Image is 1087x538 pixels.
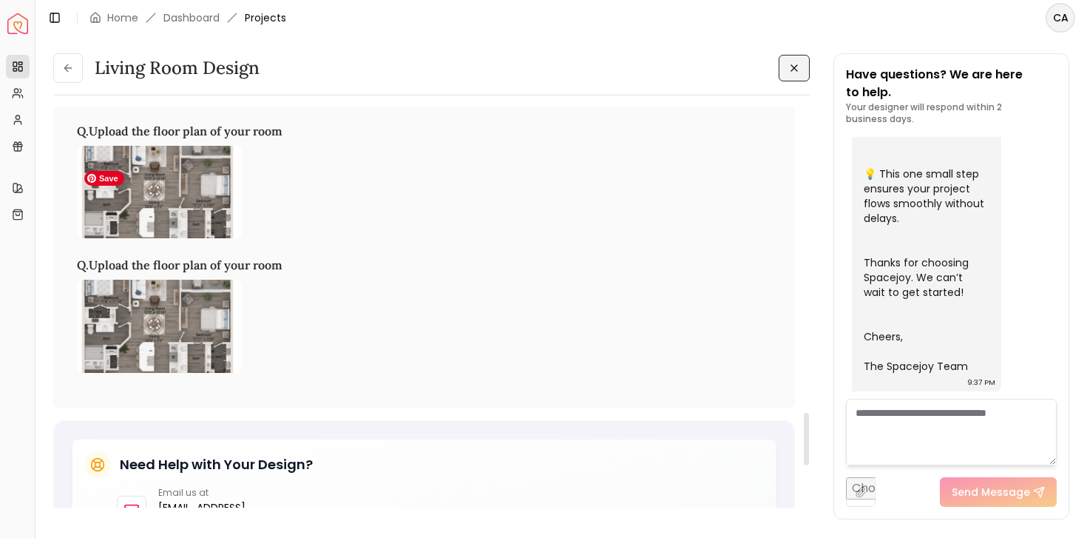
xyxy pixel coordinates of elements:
[107,10,138,25] a: Home
[967,375,995,390] div: 9:37 PM
[158,499,261,534] a: [EMAIL_ADDRESS][DOMAIN_NAME]
[120,454,313,475] h5: Need Help with Your Design?
[163,10,220,25] a: Dashboard
[77,122,771,140] h3: Q. Upload the floor plan of your room
[84,171,124,186] span: Save
[77,256,771,274] h3: Q. Upload the floor plan of your room
[846,101,1057,125] p: Your designer will respond within 2 business days.
[846,66,1057,101] p: Have questions? We are here to help.
[7,13,28,34] img: Spacejoy Logo
[1046,3,1075,33] button: CA
[245,10,286,25] span: Projects
[89,10,286,25] nav: breadcrumb
[77,280,242,372] img: file
[7,13,28,34] a: Spacejoy
[1047,4,1074,31] span: CA
[158,487,261,499] p: Email us at
[77,146,242,238] img: file
[95,56,260,80] h3: Living Room design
